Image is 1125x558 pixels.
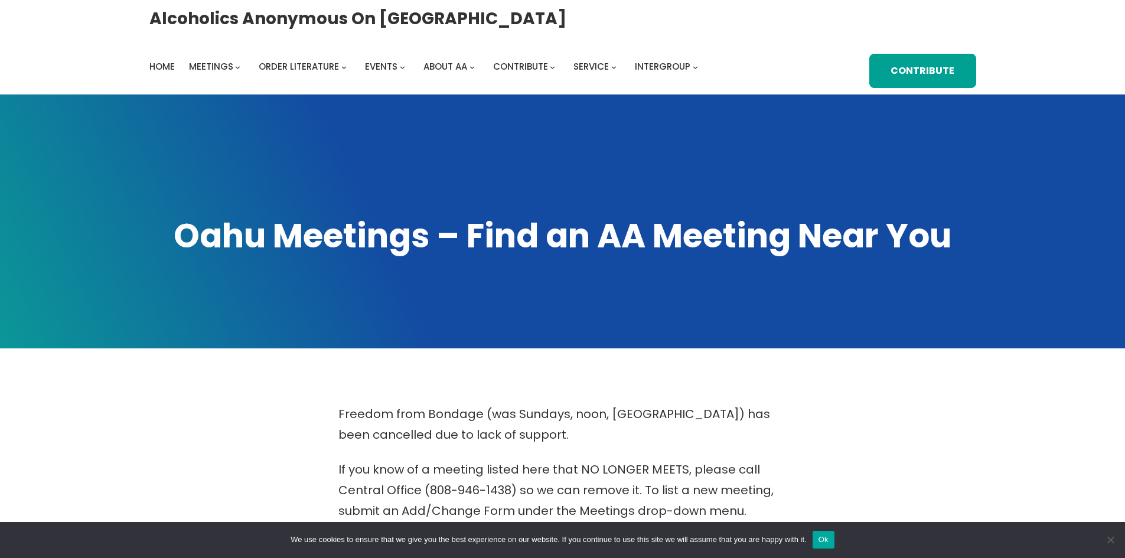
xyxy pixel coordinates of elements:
a: Contribute [493,58,548,75]
p: Freedom from Bondage (was Sundays, noon, [GEOGRAPHIC_DATA]) has been cancelled due to lack of sup... [338,404,787,445]
button: Service submenu [611,64,617,69]
span: About AA [423,60,467,73]
span: Home [149,60,175,73]
span: No [1104,534,1116,546]
span: Intergroup [635,60,690,73]
button: Intergroup submenu [693,64,698,69]
a: Contribute [869,54,976,89]
button: Contribute submenu [550,64,555,69]
a: Alcoholics Anonymous on [GEOGRAPHIC_DATA] [149,4,566,33]
a: Intergroup [635,58,690,75]
a: Home [149,58,175,75]
a: Service [573,58,609,75]
span: We use cookies to ensure that we give you the best experience on our website. If you continue to ... [291,534,806,546]
span: Events [365,60,397,73]
p: If you know of a meeting listed here that NO LONGER MEETS, please call Central Office (808-946-14... [338,459,787,521]
span: Order Literature [259,60,339,73]
a: Events [365,58,397,75]
span: Contribute [493,60,548,73]
a: Meetings [189,58,233,75]
button: Events submenu [400,64,405,69]
span: Meetings [189,60,233,73]
nav: Intergroup [149,58,702,75]
button: Order Literature submenu [341,64,347,69]
h1: Oahu Meetings – Find an AA Meeting Near You [149,214,976,259]
button: Ok [813,531,834,549]
button: About AA submenu [469,64,475,69]
a: About AA [423,58,467,75]
span: Service [573,60,609,73]
button: Meetings submenu [235,64,240,69]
